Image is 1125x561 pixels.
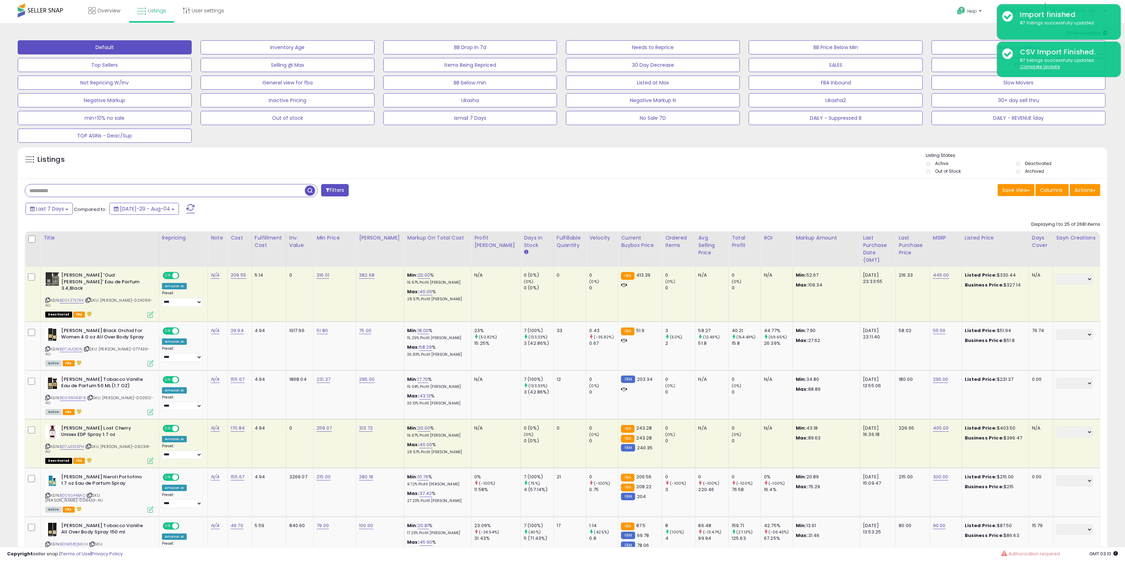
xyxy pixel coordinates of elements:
[73,312,85,318] span: FBA
[148,7,166,14] span: Listings
[60,395,86,401] a: B006RG5B78
[479,334,497,340] small: (50.82%)
[665,272,695,278] div: 0
[965,337,1004,344] b: Business Price:
[1070,184,1100,196] button: Actions
[407,393,466,406] div: %
[899,272,924,278] div: 216.33
[317,473,331,480] a: 215.00
[120,205,170,212] span: [DATE]-29 - Aug-04
[162,234,205,242] div: Repricing
[359,376,375,383] a: 295.00
[231,376,244,383] a: 155.67
[796,386,808,392] strong: Max:
[317,234,353,242] div: Min Price
[698,327,729,334] div: 58.27
[594,334,614,340] small: (-35.82%)
[933,376,949,383] a: 295.00
[524,234,551,249] div: Days In Stock
[932,58,1106,72] button: FBA
[255,272,281,278] div: 5.14
[698,272,723,278] div: N/A
[418,272,430,279] a: 20.00
[557,272,581,278] div: 0
[418,327,429,334] a: 18.00
[732,285,761,291] div: 0
[749,111,923,125] button: DAILY - Suppressed B
[965,376,1023,383] div: $231.37
[1020,64,1060,70] u: Complete Update
[524,425,553,431] div: 0 (0%)
[637,376,653,383] span: 203.34
[796,376,806,383] strong: Min:
[732,234,758,249] div: Total Profit
[407,336,466,341] p: 15.25% Profit [PERSON_NAME]
[965,234,1026,242] div: Listed Price
[749,93,923,107] button: Ukasha2
[796,282,808,288] strong: Max:
[665,285,695,291] div: 0
[474,340,521,347] div: 15.25%
[45,376,153,414] div: ASIN:
[566,76,740,90] button: Listed at Max
[863,327,890,340] div: [DATE] 23:11:40
[636,327,645,334] span: 51.9
[749,40,923,54] button: BB Price Below Min
[162,283,187,289] div: Amazon AI
[359,327,371,334] a: 75.00
[665,383,675,389] small: (0%)
[407,272,466,285] div: %
[18,58,192,72] button: Top Sellers
[1025,160,1051,166] label: Deactivated
[732,389,761,395] div: 0
[75,360,82,365] i: hazardous material
[863,234,893,264] div: Last Purchase Date (GMT)
[1053,231,1100,267] th: CSV column name: cust_attr_5_Sayn Creations
[63,360,75,366] span: FBA
[407,327,466,341] div: %
[899,327,924,334] div: 58.02
[764,272,787,278] div: N/A
[796,376,854,383] p: 34.80
[474,234,518,249] div: Profit [PERSON_NAME]
[524,285,553,291] div: 0 (0%)
[965,337,1023,344] div: $51.8
[589,340,618,347] div: 0.67
[764,234,790,242] div: ROI
[764,340,793,347] div: 26.39%
[231,522,243,529] a: 46.70
[211,522,219,529] a: N/A
[201,40,375,54] button: Inventory Age
[933,234,959,242] div: MSRP
[36,205,64,212] span: Last 7 Days
[932,40,1106,54] button: Non Competitive
[698,376,723,383] div: N/A
[926,152,1107,159] p: Listing States:
[60,444,84,450] a: B07JJDG3PH
[589,376,618,383] div: 0
[255,425,281,431] div: 4.94
[1031,221,1100,228] div: Displaying 1 to 25 of 2681 items
[162,338,187,345] div: Amazon AI
[201,93,375,107] button: Inactive Pricing
[211,327,219,334] a: N/A
[621,234,659,249] div: Current Buybox Price
[863,272,890,285] div: [DATE] 23:33:55
[796,327,806,334] strong: Min:
[965,272,997,278] b: Listed Price:
[201,76,375,90] button: Generel view for fba
[317,272,329,279] a: 316.01
[589,383,599,389] small: (0%)
[474,327,521,334] div: 23%
[589,279,599,284] small: (0%)
[796,337,854,344] p: 27.62
[698,234,726,256] div: Avg Selling Price
[60,492,85,498] a: B005044BAQ
[1032,327,1048,334] div: 76.74
[419,288,433,295] a: 40.00
[37,155,65,165] h5: Listings
[18,40,192,54] button: Default
[211,473,219,480] a: N/A
[932,93,1106,107] button: 90+ day sell thru
[998,184,1034,196] button: Save View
